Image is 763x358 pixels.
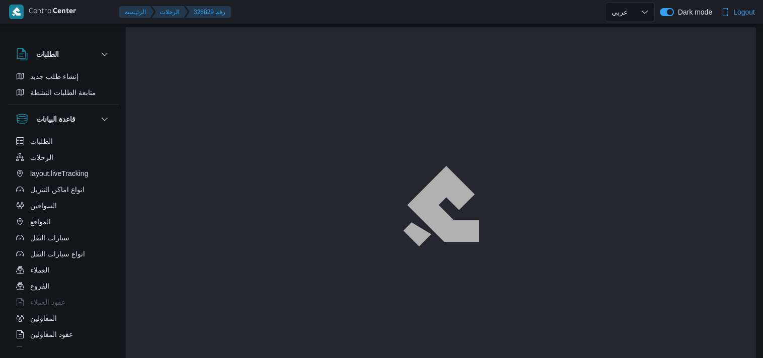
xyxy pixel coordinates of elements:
[12,230,115,246] button: سيارات النقل
[12,214,115,230] button: المواقع
[12,294,115,310] button: عقود العملاء
[30,296,65,308] span: عقود العملاء
[12,262,115,278] button: العملاء
[12,278,115,294] button: الفروع
[674,8,712,16] span: Dark mode
[186,6,231,18] button: 326829 رقم
[12,246,115,262] button: انواع سيارات النقل
[717,2,759,22] button: Logout
[16,113,111,125] button: قاعدة البيانات
[9,5,24,19] img: X8yXhbKr1z7QwAAAABJRU5ErkJggg==
[36,113,75,125] h3: قاعدة البيانات
[30,151,53,163] span: الرحلات
[12,198,115,214] button: السواقين
[12,133,115,149] button: الطلبات
[30,264,49,276] span: العملاء
[119,6,154,18] button: الرئيسيه
[30,86,96,99] span: متابعة الطلبات النشطة
[733,6,755,18] span: Logout
[30,232,69,244] span: سيارات النقل
[30,167,88,180] span: layout.liveTracking
[408,171,473,240] img: ILLA Logo
[30,312,57,324] span: المقاولين
[30,216,51,228] span: المواقع
[30,280,49,292] span: الفروع
[8,68,119,105] div: الطلبات
[30,135,53,147] span: الطلبات
[12,165,115,182] button: layout.liveTracking
[53,8,76,16] b: Center
[36,48,59,60] h3: الطلبات
[30,344,72,356] span: اجهزة التليفون
[30,328,73,340] span: عقود المقاولين
[30,184,84,196] span: انواع اماكن التنزيل
[12,326,115,342] button: عقود المقاولين
[8,133,119,351] div: قاعدة البيانات
[12,310,115,326] button: المقاولين
[12,68,115,84] button: إنشاء طلب جديد
[12,149,115,165] button: الرحلات
[12,84,115,101] button: متابعة الطلبات النشطة
[30,200,57,212] span: السواقين
[12,182,115,198] button: انواع اماكن التنزيل
[30,70,78,82] span: إنشاء طلب جديد
[152,6,188,18] button: الرحلات
[16,48,111,60] button: الطلبات
[30,248,85,260] span: انواع سيارات النقل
